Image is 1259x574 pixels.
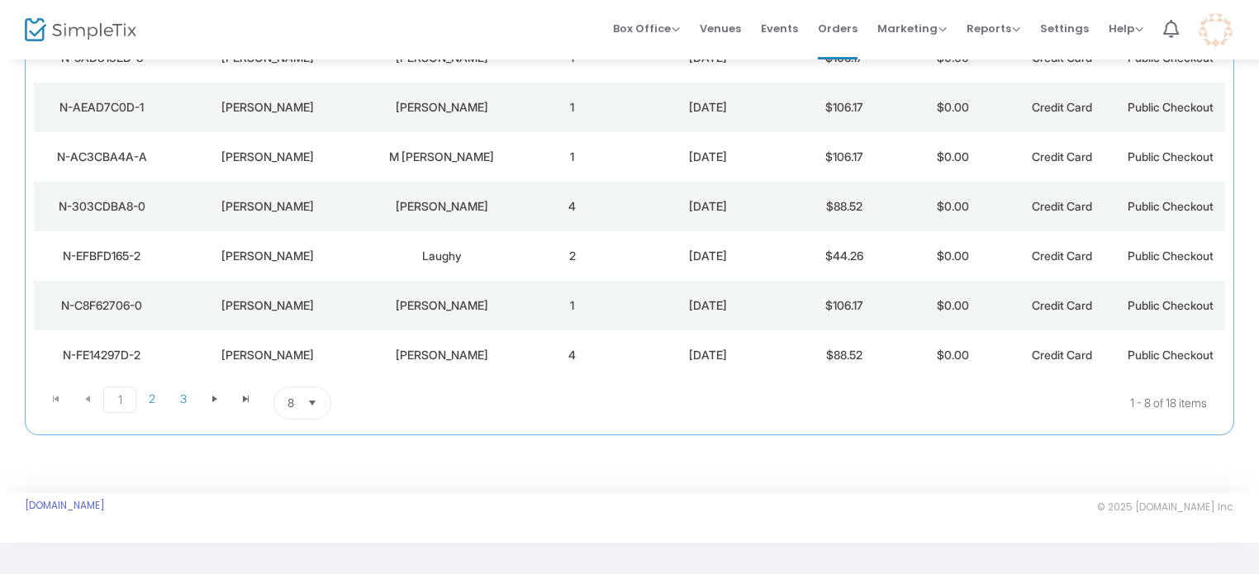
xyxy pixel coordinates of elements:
div: Larson [370,198,514,215]
td: 4 [518,330,627,380]
td: $0.00 [899,281,1008,330]
button: Select [301,387,324,419]
span: Credit Card [1032,100,1092,114]
td: $0.00 [899,83,1008,132]
span: Public Checkout [1128,199,1214,213]
span: Credit Card [1032,348,1092,362]
span: Go to the last page [230,387,262,411]
td: 1 [518,83,627,132]
div: M Hern [370,149,514,165]
div: Michelle [174,198,362,215]
div: 9/22/2025 [631,198,786,215]
div: Randleas [370,99,514,116]
div: Laughy [370,248,514,264]
div: Paulina [174,297,362,314]
span: Public Checkout [1128,50,1214,64]
div: N-FE14297D-2 [38,347,166,363]
span: Page 3 [168,387,199,411]
div: N-303CDBA8-0 [38,198,166,215]
div: Kristina [174,248,362,264]
span: Events [761,7,798,50]
td: $106.17 [790,281,899,330]
div: 9/16/2025 [631,248,786,264]
span: Credit Card [1032,298,1092,312]
span: Credit Card [1032,50,1092,64]
td: $0.00 [899,132,1008,182]
div: Leanne [174,149,362,165]
span: Settings [1040,7,1089,50]
td: $106.17 [790,132,899,182]
span: Public Checkout [1128,298,1214,312]
span: Page 2 [136,387,168,411]
span: Credit Card [1032,199,1092,213]
span: Box Office [613,21,680,36]
span: 8 [287,395,294,411]
kendo-pager-info: 1 - 8 of 18 items [496,387,1207,420]
div: 9/23/2025 [631,149,786,165]
span: Marketing [877,21,947,36]
span: Go to the next page [199,387,230,411]
span: Credit Card [1032,149,1092,164]
span: Public Checkout [1128,249,1214,263]
td: $88.52 [790,330,899,380]
span: Orders [818,7,858,50]
div: N-C8F62706-0 [38,297,166,314]
span: © 2025 [DOMAIN_NAME] Inc. [1097,500,1234,514]
span: Credit Card [1032,249,1092,263]
span: Public Checkout [1128,149,1214,164]
div: N-AEAD7C0D-1 [38,99,166,116]
a: [DOMAIN_NAME] [25,499,105,512]
td: 4 [518,182,627,231]
div: Jason [174,347,362,363]
div: Henderson [370,297,514,314]
div: 9/15/2025 [631,297,786,314]
td: $0.00 [899,182,1008,231]
span: Go to the last page [240,392,253,406]
td: $44.26 [790,231,899,281]
div: Brittany [174,99,362,116]
div: 9/23/2025 [631,99,786,116]
div: N-EFBFD165-2 [38,248,166,264]
span: Page 1 [103,387,136,413]
span: Help [1109,21,1143,36]
span: Public Checkout [1128,348,1214,362]
td: $0.00 [899,330,1008,380]
div: 9/15/2025 [631,347,786,363]
span: Reports [967,21,1020,36]
span: Venues [700,7,741,50]
td: 1 [518,132,627,182]
td: $0.00 [899,231,1008,281]
div: Guillory [370,347,514,363]
td: 2 [518,231,627,281]
div: N-AC3CBA4A-A [38,149,166,165]
span: Public Checkout [1128,100,1214,114]
td: 1 [518,281,627,330]
span: Go to the next page [208,392,221,406]
td: $88.52 [790,182,899,231]
td: $106.17 [790,83,899,132]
